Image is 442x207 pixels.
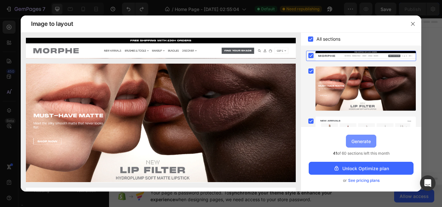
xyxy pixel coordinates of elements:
div: Start with Sections from sidebar [155,101,233,109]
div: or [309,177,414,184]
span: Image to layout [31,20,73,28]
span: of 60 sections left this month [333,150,390,157]
span: See pricing plans [348,177,380,184]
button: Add elements [195,114,241,127]
button: Unlock Optimize plan [309,162,414,175]
div: Unlock Optimize plan [333,165,389,172]
div: Generate [351,138,371,145]
div: Open Intercom Messenger [420,175,436,191]
span: All sections [316,35,340,43]
div: Start with Generating from URL or image [151,150,238,155]
button: Add sections [147,114,192,127]
span: 41 [333,151,337,156]
button: Generate [346,135,376,148]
